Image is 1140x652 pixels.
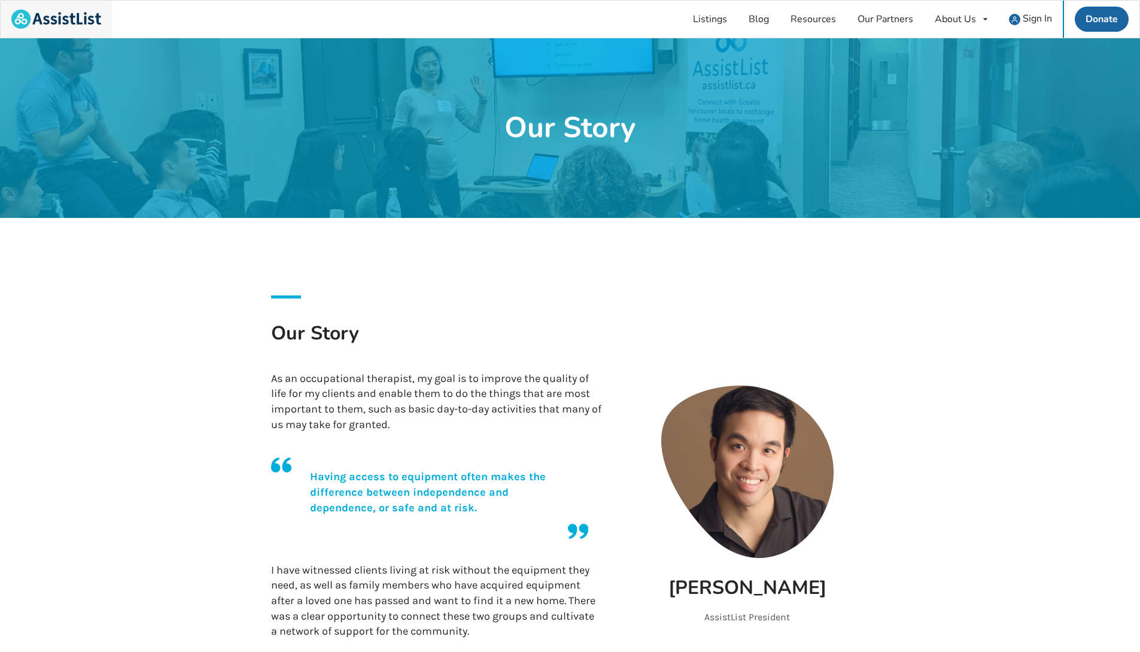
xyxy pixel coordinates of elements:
[998,1,1063,38] a: user icon Sign In
[271,563,601,640] p: I have witnessed clients living at risk without the equipment they need, as well as family member...
[1075,7,1129,32] a: Donate
[1023,12,1052,25] span: Sign In
[682,1,738,38] a: Listings
[568,524,588,539] img: comma
[661,611,834,624] p: AssistList President
[847,1,924,38] a: Our Partners
[1009,14,1020,25] img: user icon
[780,1,847,38] a: Resources
[271,371,601,433] p: As an occupational therapist, my goal is to improve the quality of life for my clients and enable...
[738,1,780,38] a: Blog
[310,469,569,515] p: Having access to equipment often makes the difference between independence and dependence, or saf...
[504,110,636,147] h1: Our Story
[11,10,101,29] img: assistlist-logo
[661,575,834,601] h2: [PERSON_NAME]
[271,457,291,472] img: comma
[661,386,834,558] img: Kevin profile
[935,14,976,24] div: About Us
[271,320,601,362] h1: Our Story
